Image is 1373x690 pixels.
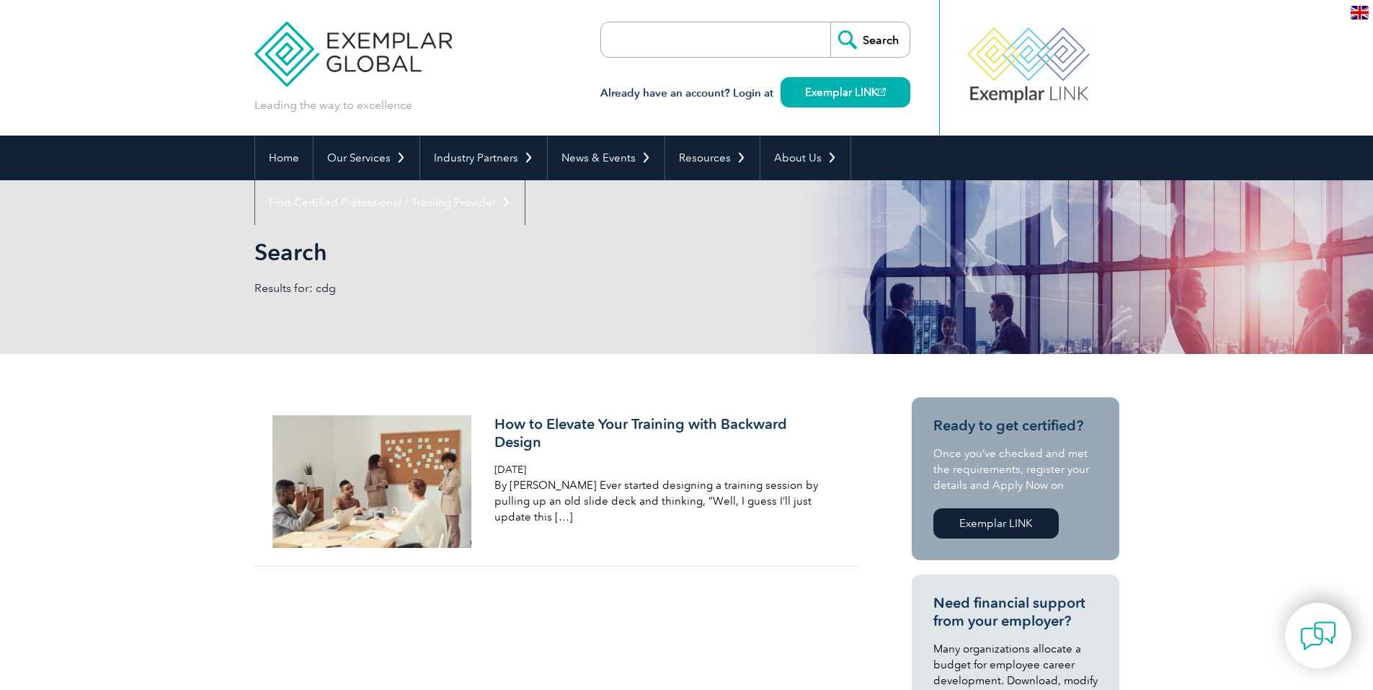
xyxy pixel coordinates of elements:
h3: Ready to get certified? [933,417,1098,435]
h1: Search [254,238,808,266]
img: open_square.png [878,88,886,96]
a: Find Certified Professional / Training Provider [255,180,525,225]
p: Results for: cdg [254,280,687,296]
h3: Need financial support from your employer? [933,594,1098,630]
a: News & Events [548,136,665,180]
p: By [PERSON_NAME] Ever started designing a training session by pulling up an old slide deck and th... [494,477,836,525]
a: Exemplar LINK [781,77,910,107]
input: Search [830,22,910,57]
h3: How to Elevate Your Training with Backward Design [494,415,836,451]
a: Our Services [314,136,419,180]
span: [DATE] [494,464,526,476]
a: Resources [665,136,760,180]
img: en [1351,6,1369,19]
p: Once you’ve checked and met the requirements, register your details and Apply Now on [933,446,1098,493]
a: Home [255,136,313,180]
h3: Already have an account? Login at [600,84,910,102]
p: Leading the way to excellence [254,97,412,113]
img: contact-chat.png [1300,618,1336,654]
a: Exemplar LINK [933,508,1059,539]
a: About Us [760,136,850,180]
img: pexels-fauxels-3184296-300x200.jpg [272,415,472,548]
a: Industry Partners [420,136,547,180]
a: How to Elevate Your Training with Backward Design [DATE] By [PERSON_NAME] Ever started designing ... [254,397,860,567]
